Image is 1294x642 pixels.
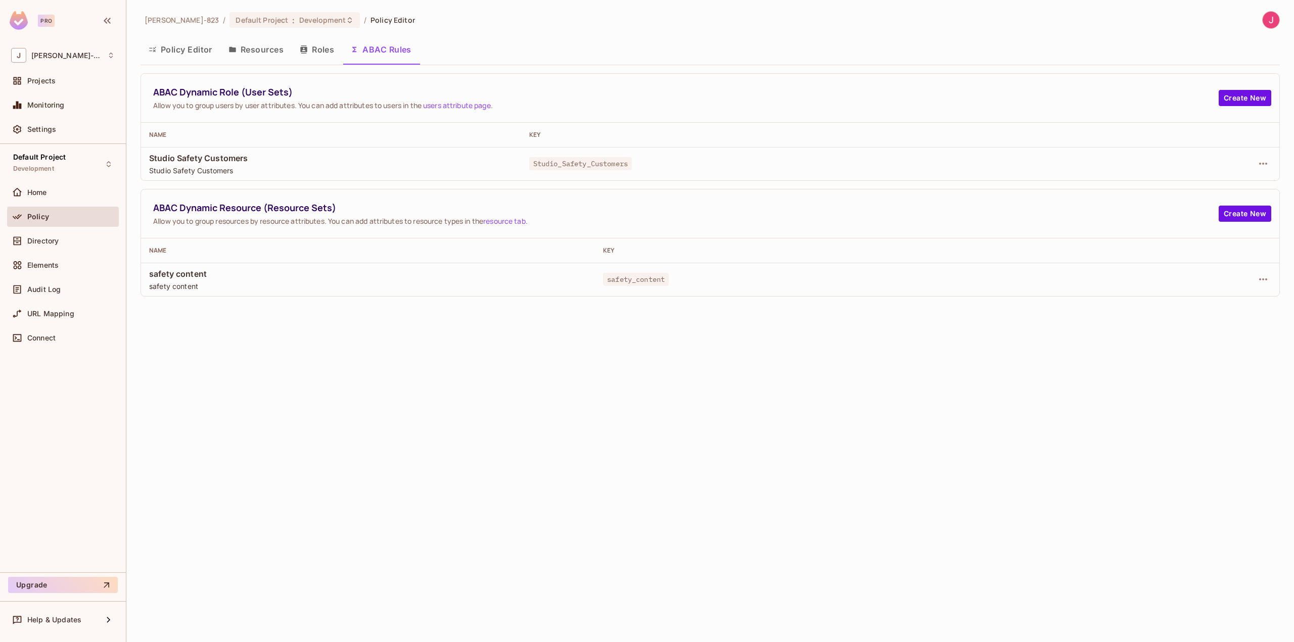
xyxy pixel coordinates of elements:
span: ABAC Dynamic Role (User Sets) [153,86,1219,98]
div: Pro [38,15,55,27]
div: Name [149,246,587,255]
span: : [292,16,295,24]
button: ABAC Rules [342,37,420,62]
a: resource tab [483,216,526,226]
img: John Renz [1263,12,1279,28]
span: Policy Editor [371,15,415,25]
span: safety_content [603,273,669,286]
span: ABAC Dynamic Resource (Resource Sets) [153,202,1219,214]
span: URL Mapping [27,310,74,318]
span: Monitoring [27,101,65,109]
button: Upgrade [8,577,118,593]
span: Studio_Safety_Customers [529,157,632,170]
span: Policy [27,213,49,221]
div: Key [529,131,1110,139]
span: Allow you to group resources by resource attributes. You can add attributes to resource types in ... [153,216,1219,226]
span: Projects [27,77,56,85]
span: J [11,48,26,63]
div: Key [603,246,1078,255]
button: Resources [220,37,292,62]
span: Default Project [13,153,66,161]
button: Policy Editor [141,37,220,62]
span: Allow you to group users by user attributes. You can add attributes to users in the . [153,101,1219,110]
span: Connect [27,334,56,342]
span: safety content [149,281,587,291]
button: Roles [292,37,342,62]
span: Default Project [236,15,288,25]
span: Development [299,15,346,25]
span: Home [27,188,47,196]
span: Settings [27,125,56,133]
span: Elements [27,261,59,269]
button: Create New [1219,90,1271,106]
span: Studio Safety Customers [149,153,513,164]
span: Help & Updates [27,616,81,624]
span: the active workspace [145,15,219,25]
a: users attribute page [423,101,491,110]
span: Studio Safety Customers [149,166,513,175]
span: Audit Log [27,285,61,293]
span: Development [13,165,54,173]
button: Create New [1219,206,1271,222]
span: safety content [149,268,587,279]
li: / [364,15,366,25]
span: Directory [27,237,59,245]
img: SReyMgAAAABJRU5ErkJggg== [10,11,28,30]
span: Workspace: John-823 [31,52,102,60]
div: Name [149,131,513,139]
li: / [223,15,225,25]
